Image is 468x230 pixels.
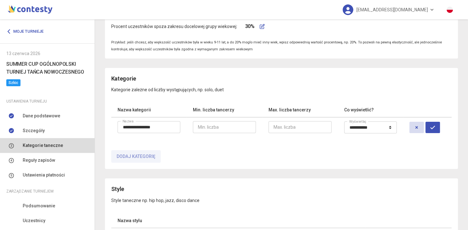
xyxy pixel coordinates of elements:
[6,188,54,195] span: Zarządzanie turniejem
[111,150,161,163] button: Dodaj kategorię
[6,26,48,37] a: Moje turnieje
[6,50,88,57] div: 13 czerwca 2026
[9,158,14,163] img: number-4
[9,143,14,149] img: number-3
[6,60,88,76] h6: SUMMER CUP OGÓLNOPOLSKI TURNIEJ TAŃCA NOWOCZESNEGO
[187,103,262,117] th: Min. liczba tancerzy
[338,103,403,117] th: Co wyświetlić?
[23,171,65,178] span: Ustawienia płatności
[111,40,442,51] small: Przykład: jeśli chcesz, aby większość uczestników była w wieku 9-11 lat, a do 20% mogło mieć inny...
[262,103,338,117] th: Max. liczba tancerzy
[111,83,452,93] p: Kategorie zależne od liczby występujących, np. solo, duet
[111,213,366,228] th: Nazwa stylu
[6,79,20,86] span: Szkic
[111,103,187,117] th: Nazwa kategorii
[356,3,428,16] span: [EMAIL_ADDRESS][DOMAIN_NAME]
[111,186,124,192] span: Style
[23,142,63,149] span: Kategorie taneczne
[245,22,255,30] h6: 30%
[23,202,55,209] span: Podsumowanie
[9,173,14,178] img: number-5
[111,23,237,30] span: Procent uczestników spoza zakresu docelowej grupy wiekowej:
[23,157,55,164] span: Reguły zapisów
[6,98,88,105] div: Ustawienia turnieju
[23,112,60,119] span: Dane podstawowe
[23,217,45,224] span: Uczestnicy
[111,75,136,82] span: Kategorie
[23,127,45,134] span: Szczegóły
[111,194,452,204] p: Style taneczne np. hip hop, jazz, disco dance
